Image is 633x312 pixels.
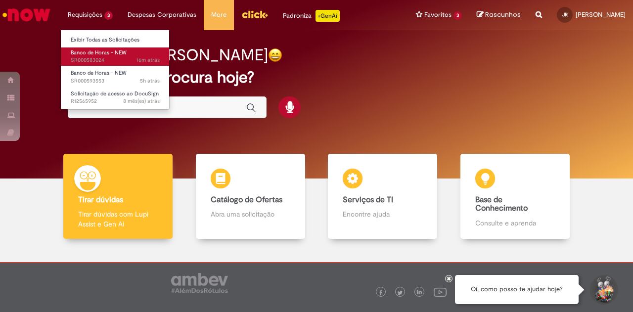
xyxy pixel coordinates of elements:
[68,10,102,20] span: Requisições
[241,7,268,22] img: click_logo_yellow_360x200.png
[434,285,447,298] img: logo_footer_youtube.png
[378,290,383,295] img: logo_footer_facebook.png
[184,154,317,239] a: Catálogo de Ofertas Abra uma solicitação
[61,35,170,45] a: Exibir Todas as Solicitações
[71,56,160,64] span: SR000583024
[71,77,160,85] span: SR000593553
[588,275,618,305] button: Iniciar Conversa de Suporte
[398,290,403,295] img: logo_footer_twitter.png
[78,209,158,229] p: Tirar dúvidas com Lupi Assist e Gen Ai
[211,195,282,205] b: Catálogo de Ofertas
[128,10,196,20] span: Despesas Corporativas
[61,68,170,86] a: Aberto SR000593553 : Banco de Horas - NEW
[1,5,52,25] img: ServiceNow
[316,10,340,22] p: +GenAi
[123,97,160,105] span: 8 mês(es) atrás
[61,89,170,107] a: Aberto R12565952 : Solicitação de acesso ao DocuSign
[71,49,127,56] span: Banco de Horas - NEW
[78,195,123,205] b: Tirar dúvidas
[576,10,626,19] span: [PERSON_NAME]
[52,154,184,239] a: Tirar dúvidas Tirar dúvidas com Lupi Assist e Gen Ai
[283,10,340,22] div: Padroniza
[60,30,170,110] ul: Requisições
[417,290,422,296] img: logo_footer_linkedin.png
[136,56,160,64] span: 16m atrás
[453,11,462,20] span: 3
[123,97,160,105] time: 23/01/2025 11:30:18
[562,11,568,18] span: JR
[140,77,160,85] span: 5h atrás
[343,209,422,219] p: Encontre ajuda
[71,97,160,105] span: R12565952
[211,209,290,219] p: Abra uma solicitação
[71,69,127,77] span: Banco de Horas - NEW
[485,10,521,19] span: Rascunhos
[424,10,452,20] span: Favoritos
[104,11,113,20] span: 3
[140,77,160,85] time: 30/09/2025 10:11:00
[475,218,555,228] p: Consulte e aprenda
[211,10,226,20] span: More
[475,195,528,214] b: Base de Conhecimento
[171,273,228,293] img: logo_footer_ambev_rotulo_gray.png
[71,90,159,97] span: Solicitação de acesso ao DocuSign
[268,48,282,62] img: happy-face.png
[343,195,393,205] b: Serviços de TI
[68,69,565,86] h2: O que você procura hoje?
[449,154,582,239] a: Base de Conhecimento Consulte e aprenda
[136,56,160,64] time: 30/09/2025 15:00:02
[477,10,521,20] a: Rascunhos
[61,47,170,66] a: Aberto SR000583024 : Banco de Horas - NEW
[316,154,449,239] a: Serviços de TI Encontre ajuda
[455,275,579,304] div: Oi, como posso te ajudar hoje?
